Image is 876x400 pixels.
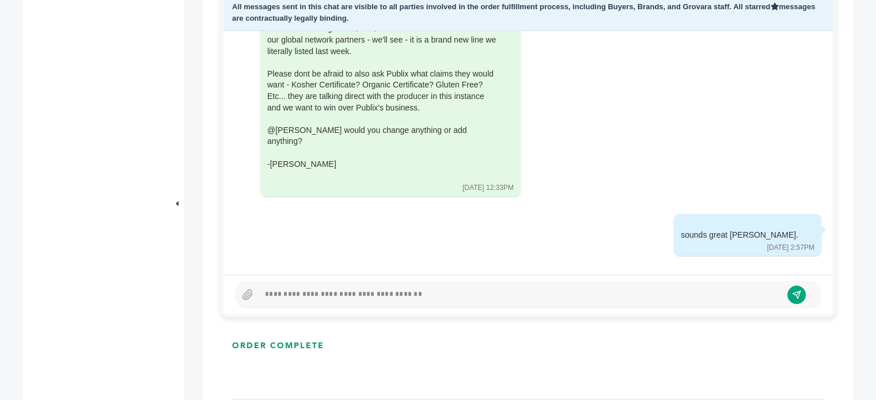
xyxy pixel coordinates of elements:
div: Please dont be afraid to also ask Publix what claims they would want - Kosher Certificate? Organi... [267,68,498,113]
div: [DATE] 2:57PM [767,243,814,253]
div: @[PERSON_NAME] would you change anything or add anything? -[PERSON_NAME] [267,125,498,170]
div: [DATE] 12:33PM [462,183,514,193]
h3: ORDER COMPLETE [232,340,324,352]
div: sounds great [PERSON_NAME]. [681,230,798,241]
